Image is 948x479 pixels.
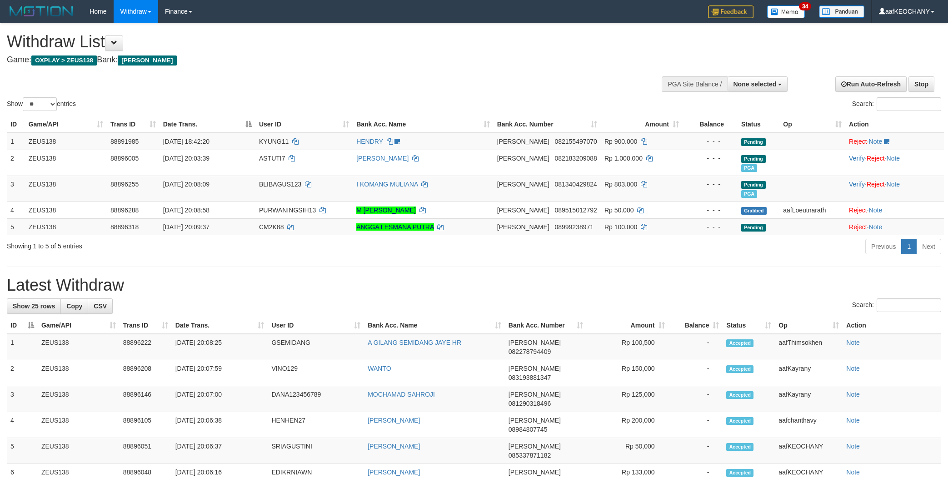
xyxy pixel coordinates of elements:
[364,317,505,334] th: Bank Acc. Name: activate to sort column ascending
[110,223,139,231] span: 88896318
[775,412,843,438] td: aafchanthavy
[604,223,637,231] span: Rp 100.000
[587,317,669,334] th: Amount: activate to sort column ascending
[7,276,941,294] h1: Latest Withdraw
[846,339,860,346] a: Note
[509,339,561,346] span: [PERSON_NAME]
[172,386,268,412] td: [DATE] 20:07:00
[846,417,860,424] a: Note
[66,303,82,310] span: Copy
[554,155,597,162] span: Copy 082183209088 to clipboard
[669,317,723,334] th: Balance: activate to sort column ascending
[110,155,139,162] span: 88896005
[163,155,210,162] span: [DATE] 20:03:39
[741,207,767,215] span: Grabbed
[726,339,753,347] span: Accepted
[505,317,587,334] th: Bank Acc. Number: activate to sort column ascending
[172,360,268,386] td: [DATE] 20:07:59
[908,76,934,92] a: Stop
[554,138,597,145] span: Copy 082155497070 to clipboard
[88,298,113,314] a: CSV
[669,334,723,360] td: -
[845,218,944,235] td: ·
[662,76,727,92] div: PGA Site Balance /
[25,176,107,202] td: ZEUS138
[845,150,944,176] td: · ·
[775,386,843,412] td: aafKayrany
[368,417,420,424] a: [PERSON_NAME]
[268,412,364,438] td: HENHEN27
[25,218,107,235] td: ZEUS138
[887,155,900,162] a: Note
[38,360,120,386] td: ZEUS138
[604,207,634,214] span: Rp 50.000
[7,5,76,18] img: MOTION_logo.png
[7,176,25,202] td: 3
[160,116,255,133] th: Date Trans.: activate to sort column descending
[901,239,917,254] a: 1
[723,317,775,334] th: Status: activate to sort column ascending
[368,391,435,398] a: MOCHAMAD SAHROJI
[509,469,561,476] span: [PERSON_NAME]
[741,138,766,146] span: Pending
[120,317,172,334] th: Trans ID: activate to sort column ascending
[509,417,561,424] span: [PERSON_NAME]
[726,365,753,373] span: Accepted
[852,97,941,111] label: Search:
[353,116,493,133] th: Bank Acc. Name: activate to sort column ascending
[110,138,139,145] span: 88891985
[25,133,107,150] td: ZEUS138
[669,438,723,464] td: -
[107,116,160,133] th: Trans ID: activate to sort column ascending
[741,190,757,198] span: Marked by aafanarl
[259,155,285,162] span: ASTUTI7
[554,207,597,214] span: Copy 089515012792 to clipboard
[163,138,210,145] span: [DATE] 18:42:20
[849,181,865,188] a: Verify
[849,223,867,231] a: Reject
[25,116,107,133] th: Game/API: activate to sort column ascending
[849,207,867,214] a: Reject
[604,181,637,188] span: Rp 803.000
[7,317,38,334] th: ID: activate to sort column descending
[25,202,107,218] td: ZEUS138
[356,207,416,214] a: M [PERSON_NAME]
[835,76,907,92] a: Run Auto-Refresh
[587,438,669,464] td: Rp 50,000
[509,452,551,459] span: Copy 085337871182 to clipboard
[799,2,811,10] span: 34
[163,181,210,188] span: [DATE] 20:08:09
[726,417,753,425] span: Accepted
[7,412,38,438] td: 4
[846,365,860,372] a: Note
[869,223,883,231] a: Note
[775,438,843,464] td: aafKEOCHANY
[7,360,38,386] td: 2
[497,207,549,214] span: [PERSON_NAME]
[259,181,301,188] span: BLIBAGUS123
[268,438,364,464] td: SRIAGUSTINI
[38,438,120,464] td: ZEUS138
[7,218,25,235] td: 5
[741,224,766,232] span: Pending
[356,181,418,188] a: I KOMANG MULIANA
[255,116,353,133] th: User ID: activate to sort column ascending
[7,334,38,360] td: 1
[268,360,364,386] td: VINO129
[497,155,549,162] span: [PERSON_NAME]
[726,443,753,451] span: Accepted
[7,55,623,65] h4: Game: Bank:
[877,298,941,312] input: Search:
[110,207,139,214] span: 88896288
[259,138,289,145] span: KYUNG11
[31,55,97,66] span: OXPLAY > ZEUS138
[738,116,779,133] th: Status
[7,438,38,464] td: 5
[356,223,434,231] a: ANGGA LESMANA PUTRA
[509,443,561,450] span: [PERSON_NAME]
[120,334,172,360] td: 88896222
[172,334,268,360] td: [DATE] 20:08:25
[38,317,120,334] th: Game/API: activate to sort column ascending
[669,360,723,386] td: -
[686,206,734,215] div: - - -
